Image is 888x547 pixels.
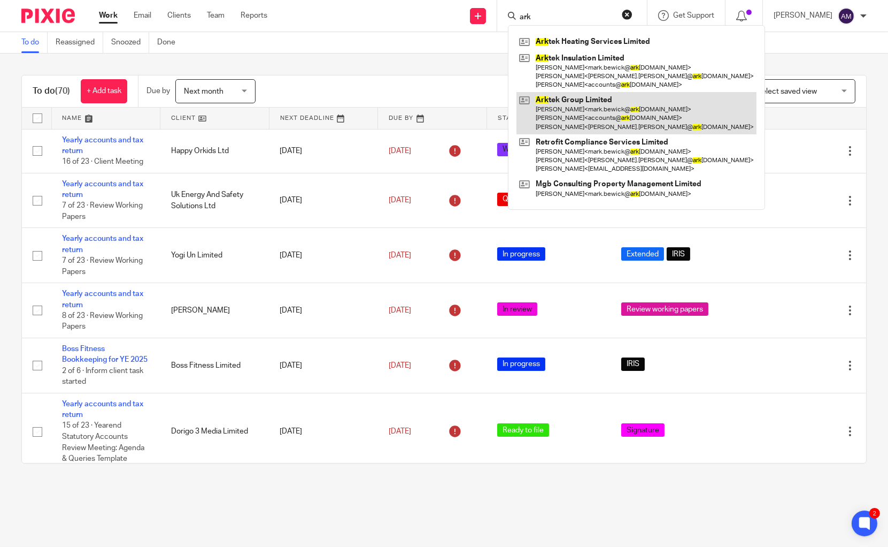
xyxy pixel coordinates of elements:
span: Queries [497,193,535,206]
a: + Add task [81,79,127,103]
span: In progress [497,358,545,371]
input: Search [519,13,615,22]
td: [DATE] [269,338,378,393]
td: [PERSON_NAME] [160,283,269,338]
span: Select saved view [757,88,817,95]
span: 8 of 23 · Review Working Papers [62,312,143,331]
img: svg%3E [838,7,855,25]
span: Review working papers [621,302,708,316]
a: Boss Fitness Bookkeeping for YE 2025 [62,345,148,363]
span: 7 of 23 · Review Working Papers [62,202,143,221]
td: [DATE] [269,283,378,338]
a: Yearly accounts and tax return [62,400,143,419]
td: Uk Energy And Safety Solutions Ltd [160,173,269,228]
span: (70) [55,87,70,95]
h1: To do [33,86,70,97]
span: [DATE] [389,307,411,314]
span: With client [497,143,544,156]
p: Due by [146,86,170,96]
span: In review [497,302,537,316]
span: [DATE] [389,362,411,369]
td: Yogi Un Limited [160,228,269,283]
span: 2 of 6 · Inform client task started [62,367,143,386]
a: Reassigned [56,32,103,53]
a: Yearly accounts and tax return [62,235,143,253]
a: Yearly accounts and tax return [62,180,143,199]
a: Yearly accounts and tax return [62,290,143,308]
td: [DATE] [269,393,378,470]
span: 7 of 23 · Review Working Papers [62,257,143,276]
a: Clients [167,10,191,21]
span: Next month [184,88,223,95]
td: [DATE] [269,228,378,283]
span: 16 of 23 · Client Meeting [62,158,143,165]
span: [DATE] [389,147,411,155]
span: Extended [621,247,664,261]
td: [DATE] [269,173,378,228]
span: [DATE] [389,252,411,259]
span: Get Support [673,12,714,19]
span: Signature [621,423,665,437]
a: Done [157,32,183,53]
span: Ready to file [497,423,549,437]
p: [PERSON_NAME] [774,10,832,21]
td: Boss Fitness Limited [160,338,269,393]
div: 2 [869,508,880,519]
span: 15 of 23 · Yearend Statutory Accounts Review Meeting: Agenda & Queries Template [62,422,144,463]
span: [DATE] [389,428,411,435]
td: Happy Orkids Ltd [160,129,269,173]
td: [DATE] [269,129,378,173]
td: Dorigo 3 Media Limited [160,393,269,470]
span: [DATE] [389,196,411,204]
a: To do [21,32,48,53]
a: Yearly accounts and tax return [62,136,143,155]
span: In progress [497,247,545,261]
button: Clear [622,9,632,20]
a: Snoozed [111,32,149,53]
span: IRIS [667,247,690,261]
img: Pixie [21,9,75,23]
a: Reports [241,10,267,21]
a: Work [99,10,118,21]
span: IRIS [621,358,645,371]
a: Team [207,10,225,21]
a: Email [134,10,151,21]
